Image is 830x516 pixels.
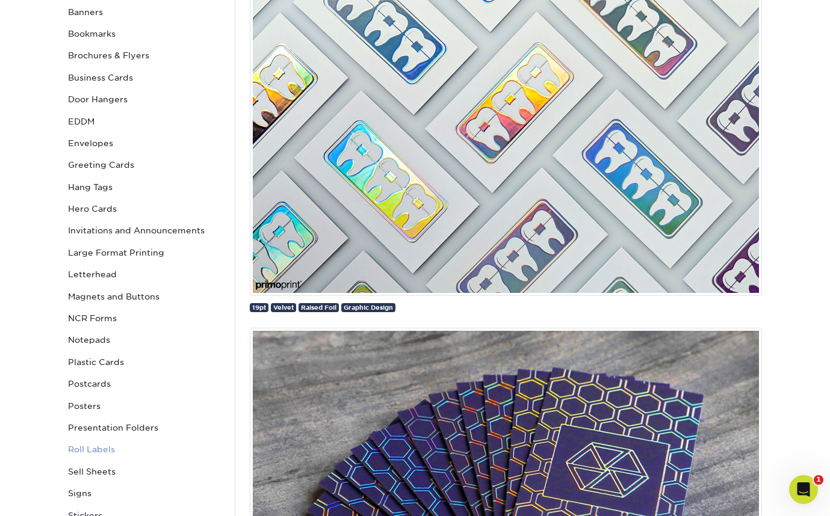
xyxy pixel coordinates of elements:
[271,303,296,312] a: Velvet
[299,303,339,312] a: Raised Foil
[63,198,226,220] a: Hero Cards
[252,304,266,311] span: 19pt
[250,303,268,312] a: 19pt
[63,263,226,285] a: Letterhead
[63,23,226,45] a: Bookmarks
[63,242,226,263] a: Large Format Printing
[63,329,226,351] a: Notepads
[344,304,393,311] span: Graphic Design
[789,475,818,504] iframe: Intercom live chat
[301,304,336,311] span: Raised Foil
[63,220,226,241] a: Invitations and Announcements
[63,1,226,23] a: Banners
[63,438,226,460] a: Roll Labels
[63,286,226,307] a: Magnets and Buttons
[63,154,226,176] a: Greeting Cards
[63,176,226,198] a: Hang Tags
[63,461,226,482] a: Sell Sheets
[814,475,823,485] span: 1
[63,88,226,110] a: Door Hangers
[63,111,226,132] a: EDDM
[63,67,226,88] a: Business Cards
[63,373,226,395] a: Postcards
[63,45,226,66] a: Brochures & Flyers
[273,304,294,311] span: Velvet
[63,307,226,329] a: NCR Forms
[63,482,226,504] a: Signs
[63,132,226,154] a: Envelopes
[63,351,226,373] a: Plastic Cards
[63,395,226,417] a: Posters
[341,303,395,312] a: Graphic Design
[63,417,226,438] a: Presentation Folders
